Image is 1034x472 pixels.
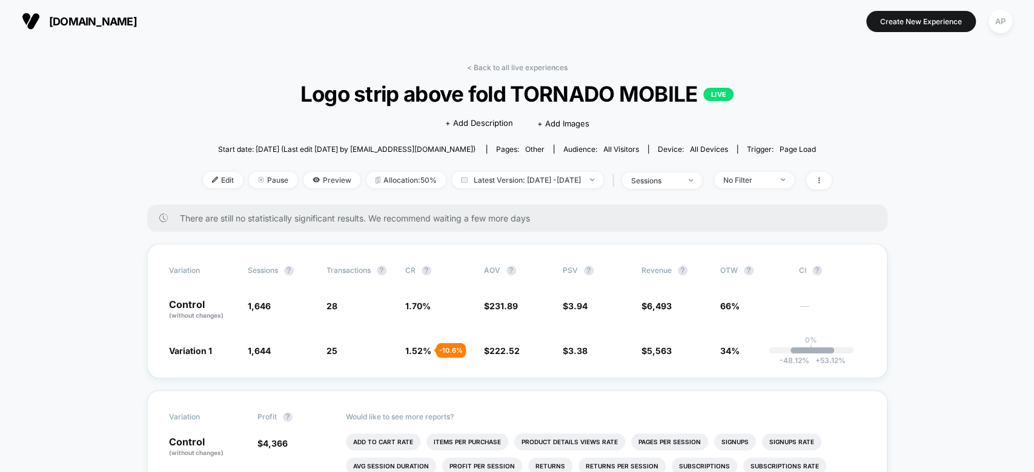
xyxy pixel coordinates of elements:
[525,145,545,154] span: other
[484,266,500,275] span: AOV
[563,346,588,356] span: $
[422,266,431,275] button: ?
[405,301,431,311] span: 1.70 %
[805,335,817,344] p: 0%
[603,145,639,154] span: All Visitors
[689,179,693,182] img: end
[647,346,672,356] span: 5,563
[747,145,816,154] div: Trigger:
[678,266,688,275] button: ?
[799,303,866,320] span: ---
[703,88,734,101] p: LIVE
[631,433,708,450] li: Pages Per Session
[537,119,589,128] span: + Add Images
[489,346,520,356] span: 222.52
[563,301,588,311] span: $
[985,9,1016,34] button: AP
[445,117,512,129] span: + Add Description
[780,145,816,154] span: Page Load
[641,301,672,311] span: $
[303,172,360,188] span: Preview
[720,346,740,356] span: 34%
[809,356,845,365] span: 53.12 %
[169,312,224,319] span: (without changes)
[568,301,588,311] span: 3.94
[568,346,588,356] span: 3.38
[989,10,1012,33] div: AP
[812,266,822,275] button: ?
[49,15,137,28] span: [DOMAIN_NAME]
[257,438,288,448] span: $
[781,179,785,181] img: end
[484,346,520,356] span: $
[452,172,603,188] span: Latest Version: [DATE] - [DATE]
[169,437,245,457] p: Control
[506,266,516,275] button: ?
[514,433,625,450] li: Product Details Views Rate
[720,301,740,311] span: 66%
[169,300,236,320] p: Control
[489,301,518,311] span: 231.89
[218,145,476,154] span: Start date: [DATE] (Last edit [DATE] by [EMAIL_ADDRESS][DOMAIN_NAME])
[815,356,820,365] span: +
[690,145,728,154] span: all devices
[647,301,672,311] span: 6,493
[284,266,294,275] button: ?
[377,266,386,275] button: ?
[22,12,40,30] img: Visually logo
[366,172,446,188] span: Allocation: 50%
[496,145,545,154] div: Pages:
[714,433,756,450] li: Signups
[203,172,243,188] span: Edit
[326,266,371,275] span: Transactions
[641,266,672,275] span: Revenue
[248,266,278,275] span: Sessions
[263,438,288,448] span: 4,366
[563,266,578,275] span: PSV
[641,346,672,356] span: $
[648,145,737,154] span: Device:
[590,179,594,181] img: end
[810,344,812,353] p: |
[248,346,271,356] span: 1,644
[18,11,141,31] button: [DOMAIN_NAME]
[779,356,809,365] span: -48.12 %
[326,346,337,356] span: 25
[426,433,508,450] li: Items Per Purchase
[169,266,236,275] span: Variation
[609,172,622,189] span: |
[257,412,277,421] span: Profit
[169,346,212,356] span: Variation 1
[584,266,594,275] button: ?
[744,266,754,275] button: ?
[631,176,680,185] div: sessions
[376,177,380,183] img: rebalance
[234,81,800,107] span: Logo strip above fold TORNADO MOBILE
[799,266,866,275] span: CI
[346,412,866,421] p: Would like to see more reports?
[405,266,416,275] span: CR
[723,175,772,185] div: No Filter
[436,343,466,358] div: - 10.6 %
[180,213,863,223] span: There are still no statistically significant results. We recommend waiting a few more days
[326,301,337,311] span: 28
[249,172,297,188] span: Pause
[484,301,518,311] span: $
[212,177,218,183] img: edit
[405,346,431,356] span: 1.52 %
[346,433,420,450] li: Add To Cart Rate
[169,449,224,456] span: (without changes)
[283,412,293,422] button: ?
[248,301,271,311] span: 1,646
[762,433,821,450] li: Signups Rate
[866,11,976,32] button: Create New Experience
[720,266,787,275] span: OTW
[467,63,568,72] a: < Back to all live experiences
[461,177,468,183] img: calendar
[563,145,639,154] div: Audience:
[258,177,264,183] img: end
[169,412,236,422] span: Variation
